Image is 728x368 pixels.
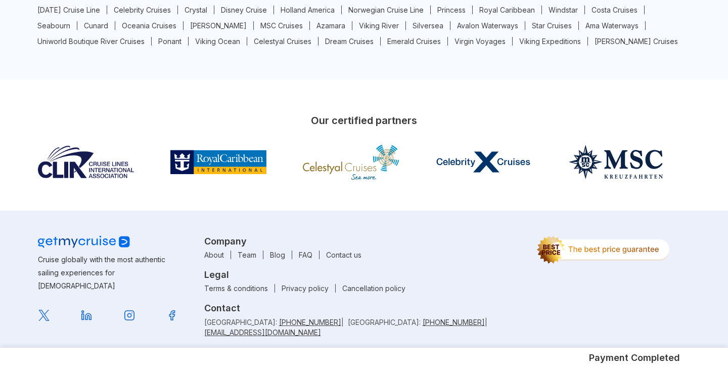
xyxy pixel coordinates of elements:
h5: Payment Completed [589,352,680,364]
a: Viking River [352,21,406,30]
a: Blog [263,251,292,259]
div: [GEOGRAPHIC_DATA]: | [GEOGRAPHIC_DATA]: | [204,317,524,338]
a: Windstar [542,6,585,14]
a: Privacy policy [275,284,336,293]
a: Norwegian Cruise Line [342,6,431,14]
a: FAQ [292,251,320,259]
a: Holland America [274,6,342,14]
a: [EMAIL_ADDRESS][DOMAIN_NAME] [204,328,321,337]
p: Cruise globally with the most authentic sailing experiences for [DEMOGRAPHIC_DATA] [38,253,184,293]
a: Cunard [77,21,115,30]
a: Star Cruises [525,21,579,30]
a: Ponant [152,37,189,46]
h3: Contact [204,303,524,313]
a: Contact us [320,251,368,259]
h3: Legal [204,269,524,280]
a: Uniworld Boutique River Cruises [31,37,152,46]
a: Terms & conditions [198,284,275,293]
a: [PHONE_NUMBER] [279,318,341,326]
a: Dream Cruises [318,37,381,46]
a: Team [231,251,263,259]
a: [DATE] Cruise Line [31,6,107,14]
a: Virgin Voyages [448,37,513,46]
a: Ama Waterways [579,21,646,30]
a: Silversea [406,21,450,30]
a: [PHONE_NUMBER] [423,318,485,326]
a: Emerald Cruises [381,37,448,46]
a: Royal Caribbean [473,6,542,14]
h3: Our certified partners [38,110,690,131]
a: Avalon Waterways [450,21,525,30]
a: Seabourn [31,21,77,30]
a: Crystal [178,6,214,14]
a: Celestyal Cruises [247,37,318,46]
a: MSC Cruises [254,21,310,30]
a: Princess [431,6,473,14]
a: Viking Ocean [189,37,247,46]
a: Oceania Cruises [115,21,184,30]
a: Cancellation policy [336,284,412,293]
a: About [198,251,231,259]
a: Costa Cruises [585,6,645,14]
a: [PERSON_NAME] [184,21,254,30]
a: [PERSON_NAME] Cruises [588,37,685,46]
a: Celebrity Cruises [107,6,178,14]
h3: Company [204,236,524,247]
a: Disney Cruise [214,6,274,14]
a: Viking Expeditions [513,37,588,46]
a: Azamara [310,21,352,30]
